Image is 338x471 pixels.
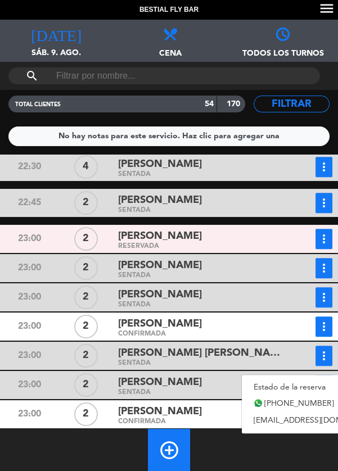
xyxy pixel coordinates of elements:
[118,374,202,391] span: [PERSON_NAME]
[118,287,202,303] span: [PERSON_NAME]
[74,315,98,338] div: 2
[316,157,332,177] button: more_vert
[74,402,98,426] div: 2
[55,67,273,84] input: Filtrar por nombre...
[317,349,331,363] i: more_vert
[316,258,332,278] button: more_vert
[118,419,280,424] div: CONFIRMADA
[74,373,98,397] div: 2
[118,345,280,361] span: [PERSON_NAME] [PERSON_NAME]
[1,157,58,177] div: 22:30
[118,361,280,366] div: SENTADA
[118,390,280,395] div: SENTADA
[1,404,58,424] div: 23:00
[227,100,242,108] strong: 170
[118,332,280,337] div: CONFIRMADA
[118,228,202,244] span: [PERSON_NAME]
[118,172,280,177] div: SENTADA
[317,160,331,174] i: more_vert
[118,156,202,173] span: [PERSON_NAME]
[139,4,199,16] span: Bestial Fly Bar
[148,429,190,471] button: add_circle_outline
[31,25,82,41] i: [DATE]
[118,404,202,420] span: [PERSON_NAME]
[317,232,331,246] i: more_vert
[118,316,202,332] span: [PERSON_NAME]
[74,155,98,179] div: 4
[205,100,214,108] strong: 54
[264,397,334,410] span: [PHONE_NUMBER]
[316,193,332,213] button: more_vert
[118,244,280,249] div: RESERVADA
[58,130,280,143] div: No hay notas para este servicio. Haz clic para agregar una
[317,320,331,333] i: more_vert
[25,69,39,83] i: search
[1,346,58,366] div: 23:00
[15,102,61,107] span: TOTAL CLIENTES
[118,208,280,213] div: SENTADA
[316,229,332,249] button: more_vert
[1,375,58,395] div: 23:00
[1,229,58,249] div: 23:00
[1,316,58,337] div: 23:00
[254,96,330,112] button: Filtrar
[317,196,331,210] i: more_vert
[1,287,58,307] div: 23:00
[118,273,280,278] div: SENTADA
[317,291,331,304] i: more_vert
[74,227,98,251] div: 2
[118,302,280,307] div: SENTADA
[317,261,331,275] i: more_vert
[159,440,180,461] i: add_circle_outline
[74,191,98,215] div: 2
[316,316,332,337] button: more_vert
[74,286,98,309] div: 2
[1,193,58,213] div: 22:45
[74,344,98,368] div: 2
[316,346,332,366] button: more_vert
[316,287,332,307] button: more_vert
[118,192,202,209] span: [PERSON_NAME]
[1,258,58,278] div: 23:00
[118,257,202,274] span: [PERSON_NAME]
[74,256,98,280] div: 2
